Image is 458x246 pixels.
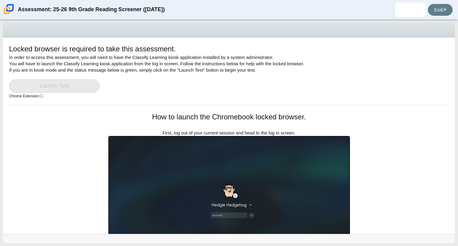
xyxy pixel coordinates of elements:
h1: How to launch the Chromebook locked browser. [108,112,350,122]
img: Carmen School of Science & Technology [2,3,15,15]
h1: Locked browser is required to take this assessment. [9,44,176,54]
a: Carmen School of Science & Technology [2,11,15,16]
div: In order to access this assessment, you will need to have the Classify Learning kiosk application... [9,44,449,105]
a: Launch Test [9,79,100,92]
small: Chrome Extension: [9,94,43,98]
a: Exit [428,4,453,16]
div: Assessment: 25-26 9th Grade Reading Screener ([DATE]) [18,2,165,17]
img: kardair.brazziel.L7aJLp [405,5,415,15]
